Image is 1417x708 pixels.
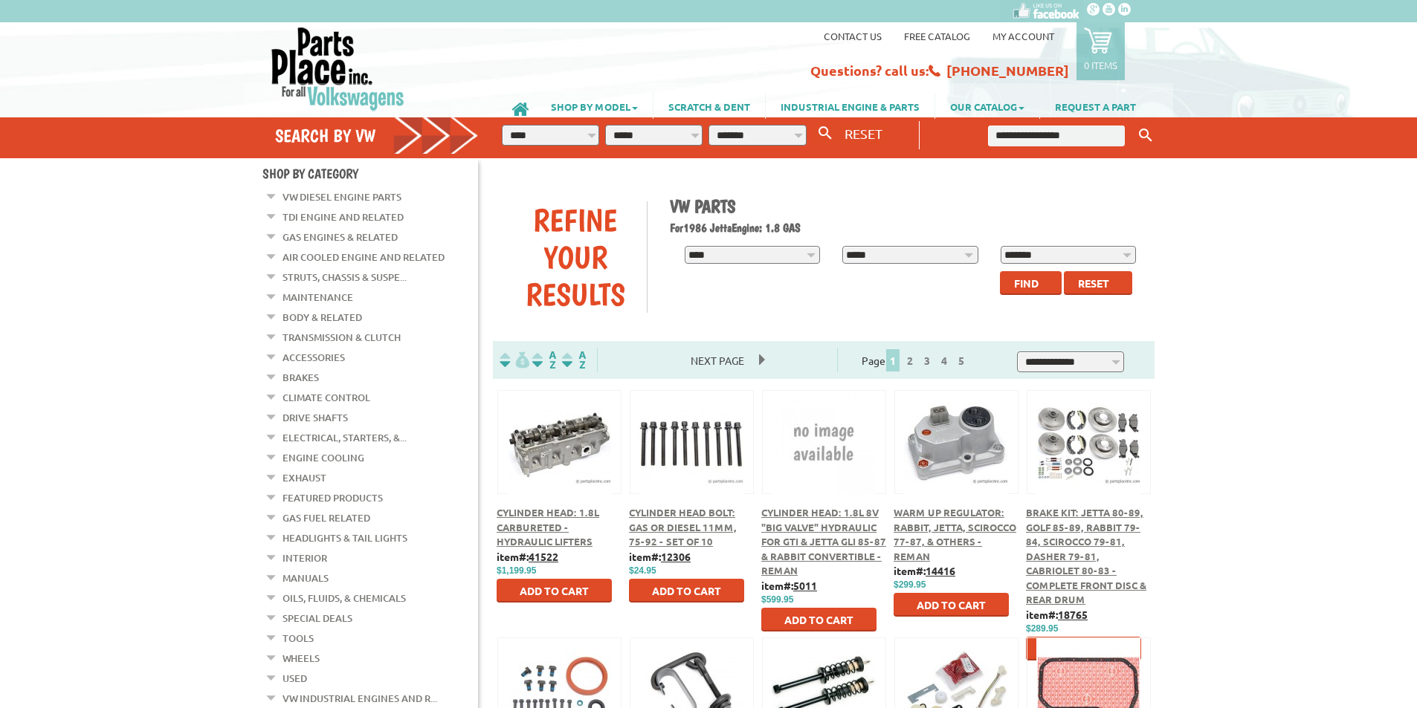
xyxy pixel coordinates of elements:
b: item#: [761,579,817,592]
img: filterpricelow.svg [500,351,529,368]
span: Add to Cart [784,613,853,626]
button: Find [1000,271,1062,295]
a: Manuals [283,568,329,588]
span: $1,199.95 [497,565,536,576]
a: Used [283,669,307,688]
h1: VW Parts [670,195,1144,217]
button: Reset [1064,271,1132,295]
div: Refine Your Results [504,201,647,313]
a: Climate Control [283,388,370,407]
a: Contact us [824,30,882,42]
a: Maintenance [283,288,353,307]
span: $289.95 [1026,623,1058,634]
span: Reset [1078,276,1109,290]
span: Find [1014,276,1039,290]
b: item#: [629,550,691,563]
a: VW Diesel Engine Parts [283,187,401,207]
u: 18765 [1058,608,1088,621]
a: Accessories [283,348,345,367]
b: item#: [1026,608,1088,621]
a: SCRATCH & DENT [653,94,765,119]
a: 5 [955,354,968,367]
button: Search By VW... [813,123,838,144]
a: Exhaust [283,468,326,487]
u: 41522 [529,550,558,563]
a: Brake Kit: Jetta 80-89, Golf 85-89, Rabbit 79-84, Scirocco 79-81, Dasher 79-81, Cabriolet 80-83 -... [1026,506,1146,605]
span: For [670,221,683,235]
span: Add to Cart [652,584,721,597]
span: $299.95 [894,579,926,590]
b: item#: [894,564,955,577]
a: 0 items [1077,22,1125,80]
img: Sort by Headline [529,351,559,368]
span: RESET [845,126,882,141]
a: Transmission & Clutch [283,328,401,347]
a: Oils, Fluids, & Chemicals [283,588,406,608]
a: Gas Engines & Related [283,227,398,247]
button: Keyword Search [1134,123,1157,148]
a: Cylinder Head: 1.8L 8V "big valve" hydraulic for GTI & Jetta GLI 85-87 & Rabbit Convertible - Reman [761,506,886,577]
a: 4 [937,354,951,367]
h4: Search by VW [275,125,479,146]
a: Engine Cooling [283,448,364,467]
span: Engine: 1.8 GAS [732,221,801,235]
a: VW Industrial Engines and R... [283,689,437,708]
b: item#: [497,550,558,563]
span: Add to Cart [917,598,986,611]
u: 12306 [661,550,691,563]
u: 5011 [793,579,817,592]
a: Air Cooled Engine and Related [283,247,445,267]
a: Warm Up Regulator: Rabbit, Jetta, Scirocco 77-87, & Others - Reman [894,506,1016,562]
span: Next Page [676,349,759,371]
button: RESET [839,123,888,144]
button: Add to Cart [629,579,744,603]
button: Add to Cart [894,593,1009,617]
a: REQUEST A PART [1040,94,1151,119]
button: Add to Cart [761,608,877,631]
div: Page [837,348,993,372]
a: 3 [920,354,934,367]
a: Tools [283,629,314,648]
span: Add to Cart [520,584,589,597]
a: Cylinder Head: 1.8L Carbureted - Hydraulic Lifters [497,506,599,548]
h4: Shop By Category [262,166,478,181]
a: Brakes [283,368,319,387]
span: $24.95 [629,565,656,576]
a: TDI Engine and Related [283,207,404,227]
a: Featured Products [283,488,383,507]
a: Drive Shafts [283,408,348,427]
a: Gas Fuel Related [283,508,370,527]
a: Struts, Chassis & Suspe... [283,267,407,287]
a: Free Catalog [904,30,970,42]
button: Add to Cart [1026,637,1141,660]
span: 1 [886,349,900,371]
a: Body & Related [283,308,362,327]
a: Next Page [676,354,759,367]
a: SHOP BY MODEL [536,94,653,119]
a: Cylinder Head Bolt: Gas or Diesel 11mm, 75-92 - Set Of 10 [629,506,737,548]
a: INDUSTRIAL ENGINE & PARTS [766,94,935,119]
a: Electrical, Starters, &... [283,428,407,447]
h2: 1986 Jetta [670,221,1144,235]
img: Parts Place Inc! [270,26,406,111]
u: 14416 [926,564,955,577]
a: Headlights & Tail Lights [283,528,407,548]
a: Special Deals [283,608,352,628]
a: Interior [283,548,327,568]
p: 0 items [1084,59,1117,71]
span: $599.95 [761,594,793,605]
a: OUR CATALOG [935,94,1039,119]
img: Sort by Sales Rank [559,351,589,368]
button: Add to Cart [497,579,612,603]
a: 2 [903,354,917,367]
a: My Account [992,30,1054,42]
a: Wheels [283,649,320,668]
